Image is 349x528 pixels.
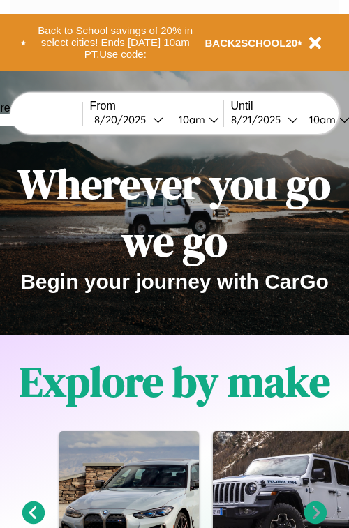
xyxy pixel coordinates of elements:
div: 8 / 21 / 2025 [231,113,288,126]
button: Back to School savings of 20% in select cities! Ends [DATE] 10am PT.Use code: [26,21,205,64]
button: 8/20/2025 [90,112,168,127]
button: 10am [168,112,223,127]
div: 10am [302,113,339,126]
b: BACK2SCHOOL20 [205,37,298,49]
div: 8 / 20 / 2025 [94,113,153,126]
div: 10am [172,113,209,126]
label: From [90,100,223,112]
h1: Explore by make [20,353,330,410]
